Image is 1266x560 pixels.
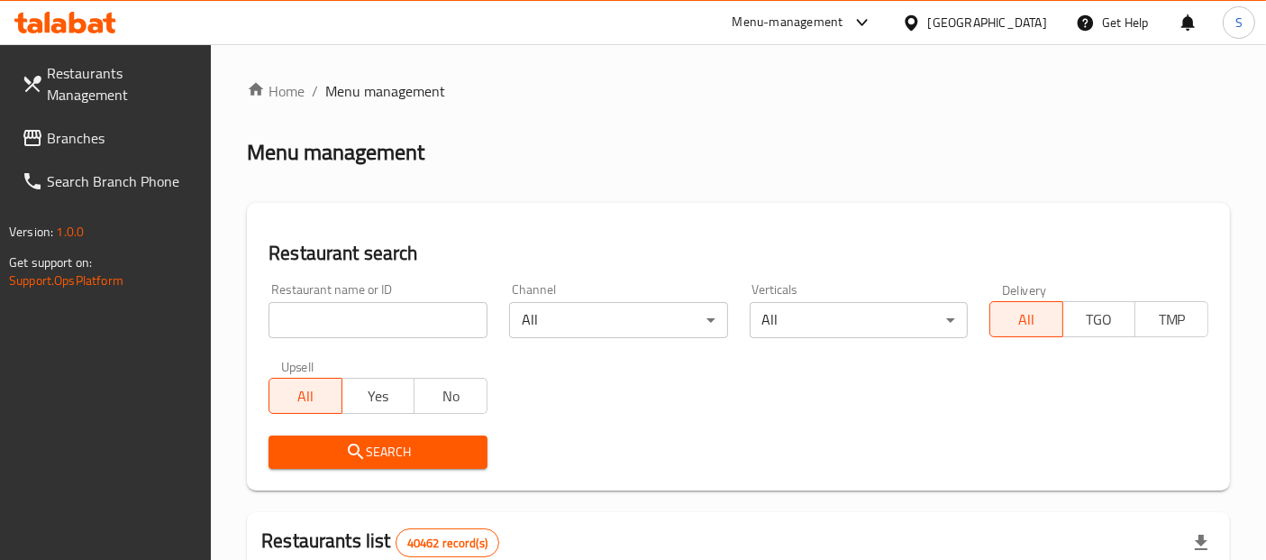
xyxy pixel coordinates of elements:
a: Restaurants Management [7,51,212,116]
span: Search [283,441,473,464]
button: Search [269,436,487,469]
h2: Restaurant search [269,240,1208,267]
button: TGO [1062,301,1136,337]
div: Menu-management [733,12,843,33]
span: 1.0.0 [56,220,84,243]
button: All [269,378,342,414]
span: 40462 record(s) [396,535,498,552]
div: All [750,302,969,338]
span: Get support on: [9,251,92,274]
button: All [989,301,1063,337]
a: Support.OpsPlatform [9,269,123,292]
label: Delivery [1002,283,1047,296]
input: Search for restaurant name or ID.. [269,302,487,338]
span: Restaurants Management [47,62,197,106]
nav: breadcrumb [247,80,1230,102]
span: No [422,383,480,409]
h2: Restaurants list [261,528,499,557]
a: Branches [7,116,212,160]
span: S [1235,13,1243,32]
a: Search Branch Phone [7,160,212,203]
span: TMP [1143,307,1201,333]
span: Branches [47,127,197,149]
span: All [277,383,335,409]
a: Home [247,80,305,102]
button: TMP [1134,301,1208,337]
label: Upsell [281,360,314,372]
button: Yes [342,378,415,414]
span: All [997,307,1056,333]
span: Yes [350,383,408,409]
div: All [509,302,728,338]
span: Menu management [325,80,445,102]
span: Version: [9,220,53,243]
div: [GEOGRAPHIC_DATA] [928,13,1047,32]
div: Total records count [396,528,499,557]
h2: Menu management [247,138,424,167]
span: Search Branch Phone [47,170,197,192]
span: TGO [1070,307,1129,333]
button: No [414,378,487,414]
li: / [312,80,318,102]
